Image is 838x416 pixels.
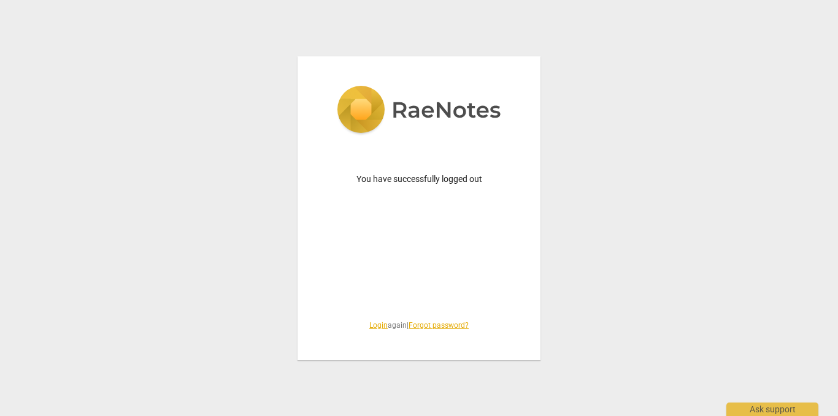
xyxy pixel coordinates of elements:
[369,321,388,330] a: Login
[327,173,511,186] p: You have successfully logged out
[337,86,501,136] img: 5ac2273c67554f335776073100b6d88f.svg
[726,403,818,416] div: Ask support
[327,320,511,331] span: again |
[409,321,469,330] a: Forgot password?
